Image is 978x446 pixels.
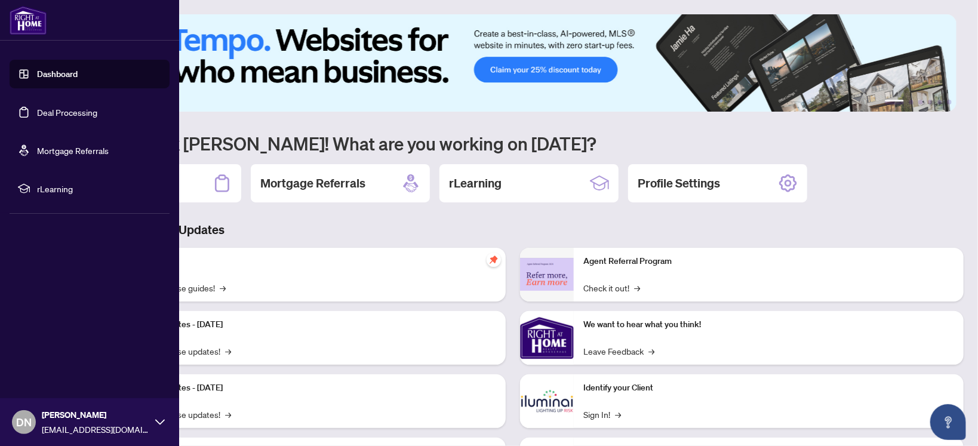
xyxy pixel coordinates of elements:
span: → [225,345,231,358]
h3: Brokerage & Industry Updates [62,222,964,238]
p: Platform Updates - [DATE] [125,318,496,331]
button: 5 [937,100,942,104]
p: Platform Updates - [DATE] [125,382,496,395]
img: Identify your Client [520,374,574,428]
span: → [615,408,621,421]
h2: Mortgage Referrals [260,175,365,192]
h2: rLearning [449,175,502,192]
a: Dashboard [37,69,78,79]
span: [PERSON_NAME] [42,408,149,422]
span: → [648,345,654,358]
span: → [225,408,231,421]
a: Sign In!→ [583,408,621,421]
button: 6 [947,100,952,104]
img: logo [10,6,47,35]
a: Check it out!→ [583,281,640,294]
img: Agent Referral Program [520,258,574,291]
p: We want to hear what you think! [583,318,954,331]
button: 2 [909,100,914,104]
span: → [634,281,640,294]
p: Agent Referral Program [583,255,954,268]
span: DN [16,414,32,430]
h1: Welcome back [PERSON_NAME]! What are you working on [DATE]? [62,132,964,155]
span: → [220,281,226,294]
a: Leave Feedback→ [583,345,654,358]
img: We want to hear what you think! [520,311,574,365]
span: [EMAIL_ADDRESS][DOMAIN_NAME] [42,423,149,436]
span: pushpin [487,253,501,267]
a: Mortgage Referrals [37,145,109,156]
button: 3 [918,100,923,104]
p: Identify your Client [583,382,954,395]
button: Open asap [930,404,966,440]
p: Self-Help [125,255,496,268]
a: Deal Processing [37,107,97,118]
h2: Profile Settings [638,175,720,192]
img: Slide 0 [62,14,957,112]
button: 4 [928,100,933,104]
button: 1 [885,100,904,104]
span: rLearning [37,182,161,195]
